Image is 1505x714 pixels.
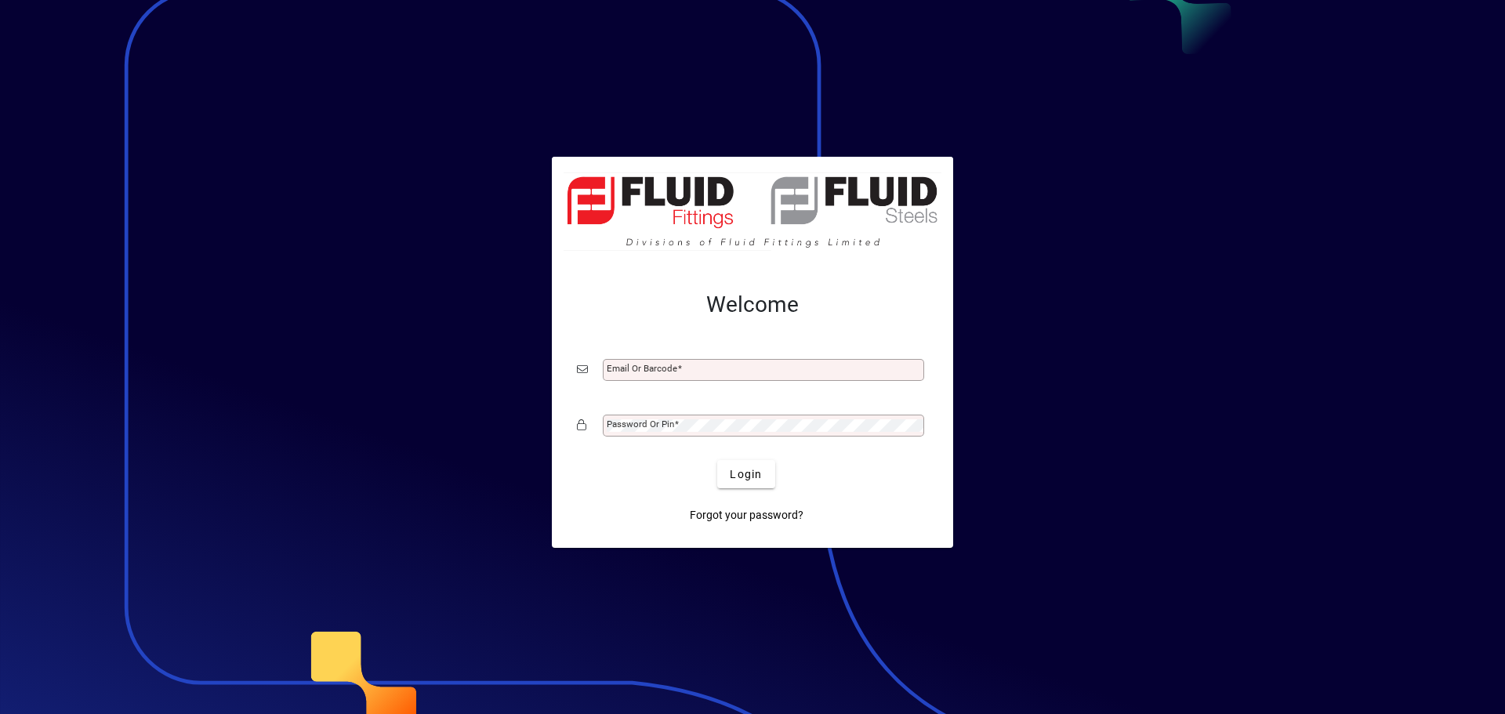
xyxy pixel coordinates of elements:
span: Forgot your password? [690,507,803,524]
button: Login [717,460,774,488]
span: Login [730,466,762,483]
mat-label: Password or Pin [607,419,674,429]
mat-label: Email or Barcode [607,363,677,374]
h2: Welcome [577,292,928,318]
a: Forgot your password? [684,501,810,529]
